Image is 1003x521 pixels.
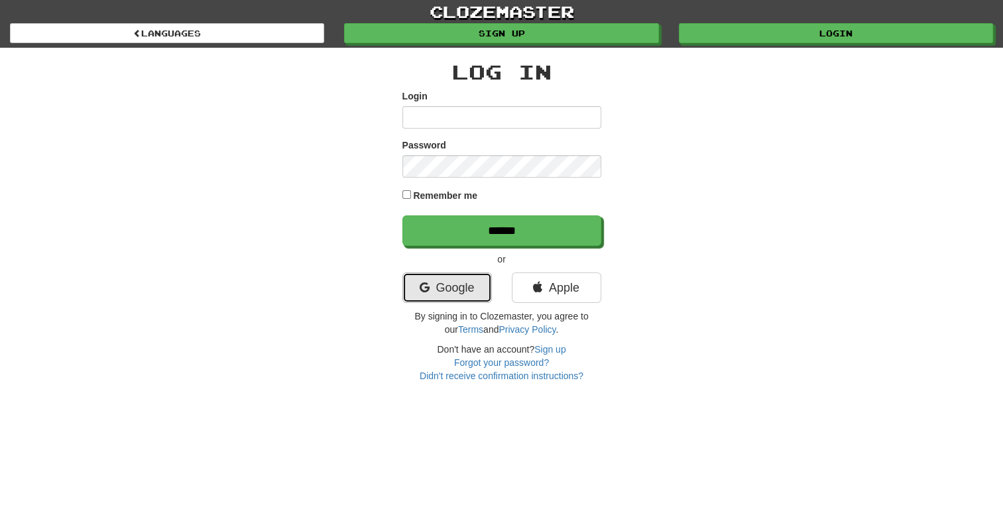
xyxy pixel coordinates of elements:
[402,61,601,83] h2: Log In
[402,89,428,103] label: Login
[454,357,549,368] a: Forgot your password?
[512,272,601,303] a: Apple
[402,343,601,382] div: Don't have an account?
[344,23,658,43] a: Sign up
[402,310,601,336] p: By signing in to Clozemaster, you agree to our and .
[402,139,446,152] label: Password
[402,272,492,303] a: Google
[534,344,565,355] a: Sign up
[413,189,477,202] label: Remember me
[458,324,483,335] a: Terms
[499,324,556,335] a: Privacy Policy
[420,371,583,381] a: Didn't receive confirmation instructions?
[10,23,324,43] a: Languages
[402,253,601,266] p: or
[679,23,993,43] a: Login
